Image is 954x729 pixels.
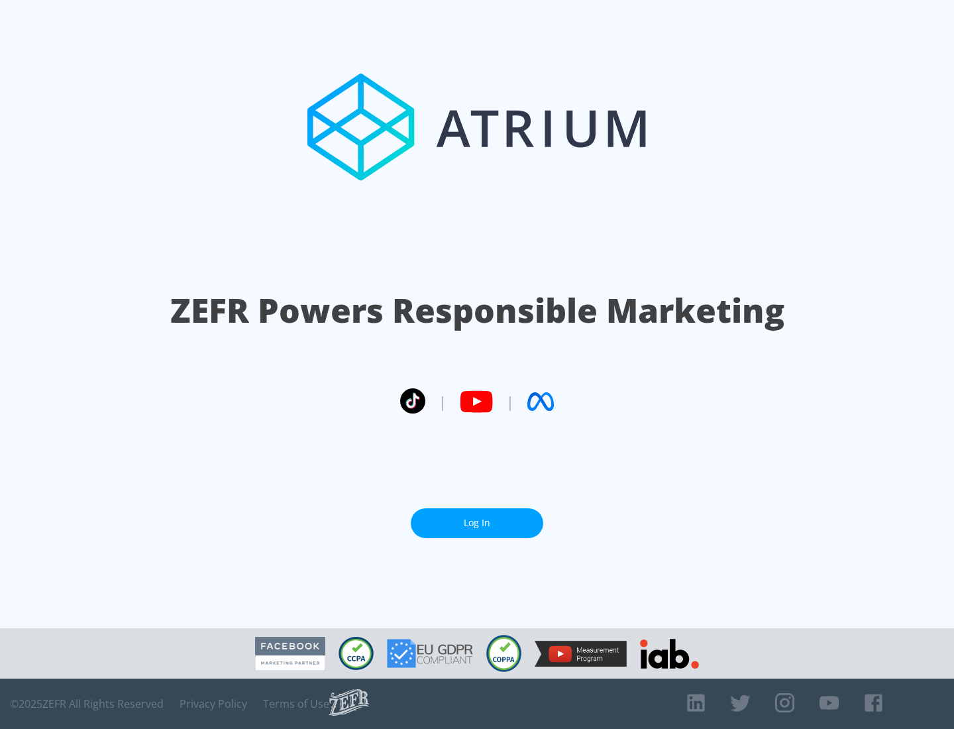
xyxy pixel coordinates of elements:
img: GDPR Compliant [387,639,473,668]
span: | [506,392,514,412]
img: IAB [640,639,699,669]
a: Terms of Use [263,697,329,710]
img: Facebook Marketing Partner [255,637,325,671]
a: Privacy Policy [180,697,247,710]
img: COPPA Compliant [486,635,521,672]
h1: ZEFR Powers Responsible Marketing [170,288,784,333]
a: Log In [411,508,543,538]
span: © 2025 ZEFR All Rights Reserved [10,697,164,710]
img: YouTube Measurement Program [535,641,627,667]
img: CCPA Compliant [339,637,374,670]
span: | [439,392,447,412]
